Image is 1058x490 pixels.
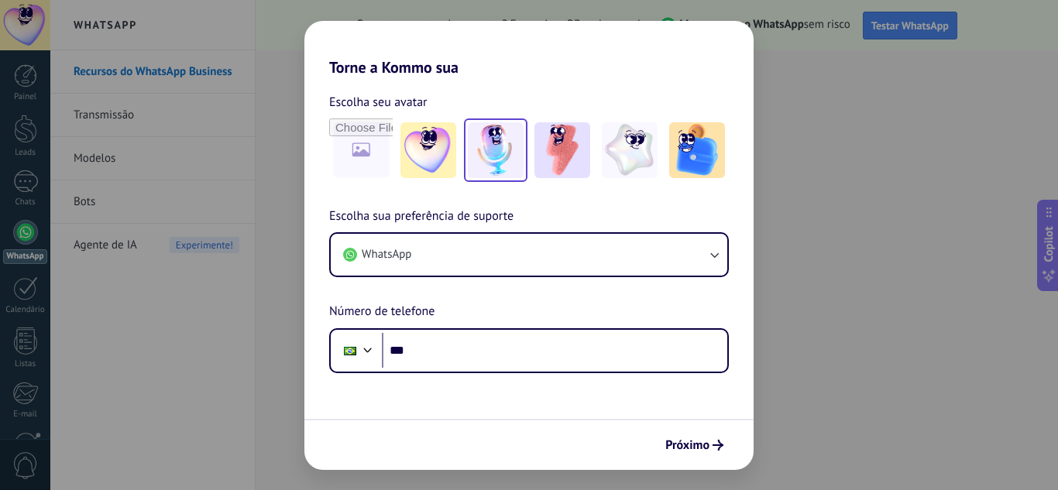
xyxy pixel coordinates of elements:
[329,207,514,227] span: Escolha sua preferência de suporte
[362,247,411,262] span: WhatsApp
[468,122,524,178] img: -2.jpeg
[331,234,727,276] button: WhatsApp
[534,122,590,178] img: -3.jpeg
[400,122,456,178] img: -1.jpeg
[304,21,754,77] h2: Torne a Kommo sua
[335,334,365,367] div: Brazil: + 55
[669,122,725,178] img: -5.jpeg
[665,440,709,451] span: Próximo
[329,92,428,112] span: Escolha seu avatar
[329,302,435,322] span: Número de telefone
[658,432,730,458] button: Próximo
[602,122,658,178] img: -4.jpeg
